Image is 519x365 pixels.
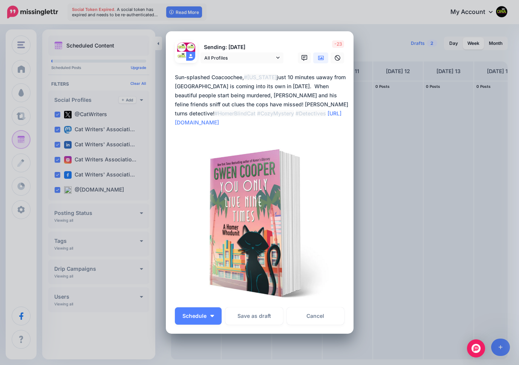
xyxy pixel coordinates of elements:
p: Sending: [DATE] [201,43,283,52]
span: -23 [332,40,344,48]
img: 2E825IOTOU1XOBI7JQXWBQQ0F1TDWI8T.png [175,147,344,302]
div: Sun-splashed Coacoochee, just 10 minutes uaway from [GEOGRAPHIC_DATA] is coming into its own in [... [175,73,348,127]
span: Schedule [182,313,207,319]
button: Schedule [175,307,222,325]
span: All Profiles [204,54,274,62]
img: 326279769_1240690483185035_8704348640003314294_n-bsa141107.png [177,52,186,61]
img: user_default_image.png [186,52,195,61]
div: Open Intercom Messenger [467,339,485,357]
button: Save as draft [225,307,283,325]
a: All Profiles [201,52,283,63]
img: 1qlX9Brh-74720.jpg [177,43,186,52]
img: 45698106_333706100514846_7785613158785220608_n-bsa140427.jpg [186,43,195,52]
img: arrow-down-white.png [210,315,214,317]
a: Cancel [287,307,344,325]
